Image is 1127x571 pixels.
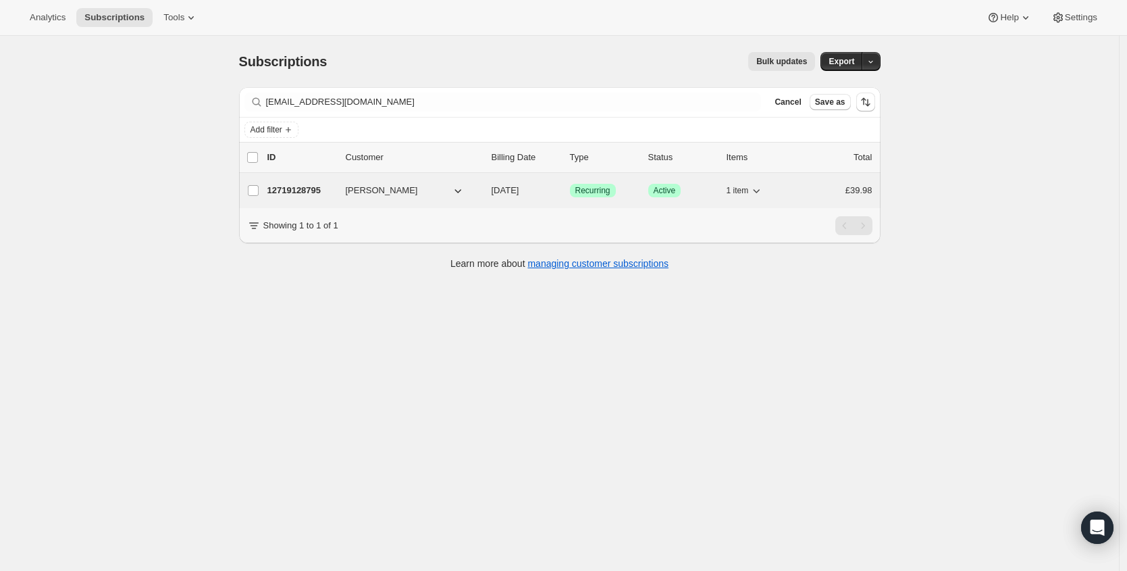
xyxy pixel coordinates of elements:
p: Showing 1 to 1 of 1 [263,219,338,232]
div: 12719128795[PERSON_NAME][DATE]SuccessRecurringSuccessActive1 item£39.98 [267,181,872,200]
button: Bulk updates [748,52,815,71]
button: Add filter [244,122,298,138]
button: Analytics [22,8,74,27]
button: Sort the results [856,93,875,111]
button: Cancel [769,94,806,110]
span: Tools [163,12,184,23]
div: Type [570,151,637,164]
span: [DATE] [492,185,519,195]
span: Bulk updates [756,56,807,67]
button: Save as [810,94,851,110]
span: Help [1000,12,1018,23]
span: Subscriptions [239,54,327,69]
span: Settings [1065,12,1097,23]
span: [PERSON_NAME] [346,184,418,197]
p: ID [267,151,335,164]
button: [PERSON_NAME] [338,180,473,201]
p: Status [648,151,716,164]
button: Tools [155,8,206,27]
span: Recurring [575,185,610,196]
p: 12719128795 [267,184,335,197]
span: Save as [815,97,845,107]
span: Add filter [251,124,282,135]
button: Settings [1043,8,1105,27]
button: Subscriptions [76,8,153,27]
button: Help [978,8,1040,27]
p: Billing Date [492,151,559,164]
p: Learn more about [450,257,669,270]
div: Items [727,151,794,164]
div: IDCustomerBilling DateTypeStatusItemsTotal [267,151,872,164]
input: Filter subscribers [266,93,762,111]
nav: Pagination [835,216,872,235]
span: Active [654,185,676,196]
div: Open Intercom Messenger [1081,512,1113,544]
span: Analytics [30,12,65,23]
a: managing customer subscriptions [527,258,669,269]
button: 1 item [727,181,764,200]
span: 1 item [727,185,749,196]
span: Subscriptions [84,12,145,23]
p: Customer [346,151,481,164]
p: Total [854,151,872,164]
span: Export [829,56,854,67]
span: £39.98 [845,185,872,195]
button: Export [820,52,862,71]
span: Cancel [775,97,801,107]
